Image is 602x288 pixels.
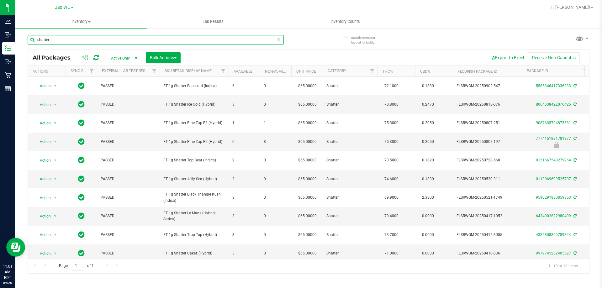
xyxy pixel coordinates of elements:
[458,69,497,74] a: Flourish Package ID
[322,19,368,24] span: Inventory Counts
[295,100,320,109] span: $65.00000
[51,156,59,165] span: select
[536,158,571,162] a: 0151667548279264
[381,118,402,128] span: 75.3000
[218,66,229,76] a: Filter
[536,233,571,237] a: 4385808809789844
[264,195,288,201] span: 0
[146,52,181,63] button: Bulk Actions
[232,102,256,107] span: 3
[34,100,51,109] span: Action
[295,81,320,91] span: $65.00000
[5,72,11,78] inline-svg: Retail
[101,176,156,182] span: PASSED
[419,230,437,239] span: 0.0000
[381,193,402,202] span: 69.9000
[28,35,284,45] input: Search Package ID, Item Name, SKU, Lot or Part Number...
[580,66,591,76] a: Filter
[549,5,590,10] span: Hi, [PERSON_NAME]!
[573,214,577,218] span: Sync from Compliance System
[5,59,11,65] inline-svg: Outbound
[457,213,518,219] span: FLSRWGM-20250417-1052
[33,54,77,61] span: All Packages
[536,102,571,107] a: 8064338422076426
[419,81,437,91] span: 0.1830
[295,175,320,184] span: $65.00000
[101,102,156,107] span: PASSED
[15,15,147,28] a: Inventory
[381,230,402,239] span: 73.7000
[54,261,99,271] span: Page of 1
[326,195,374,201] span: Shatter
[326,176,374,182] span: Shatter
[276,35,281,43] span: Clear
[232,120,256,126] span: 1
[34,249,51,258] span: Action
[101,83,156,89] span: PASSED
[264,102,288,107] span: 0
[573,177,577,181] span: Sync from Compliance System
[165,69,212,73] a: Sku Retail Display Name
[381,81,402,91] span: 72.1000
[573,158,577,162] span: Sync from Compliance System
[163,157,225,163] span: FT 1g Shatter Top Gear (Indica)
[264,139,288,145] span: 8
[381,100,402,109] span: 70.8000
[381,249,402,258] span: 71.0000
[295,137,320,146] span: $65.00000
[34,193,51,202] span: Action
[536,84,571,88] a: 5585346417336833
[232,195,256,201] span: 3
[51,175,59,183] span: select
[264,176,288,182] span: 0
[232,232,256,238] span: 3
[163,83,225,89] span: FT 1g Shatter Bosscotti (Indica)
[5,45,11,51] inline-svg: Inventory
[149,66,160,76] a: Filter
[78,175,85,183] span: In Sync
[34,230,51,239] span: Action
[78,118,85,127] span: In Sync
[264,157,288,163] span: 0
[5,86,11,92] inline-svg: Reports
[521,142,592,148] div: Newly Received
[420,69,430,74] a: CBD%
[457,83,518,89] span: FLSRWGM-20250902-547
[457,102,518,107] span: FLSRWGM-20250818-076
[78,156,85,165] span: In Sync
[536,177,571,181] a: 0113069699525707
[78,137,85,146] span: In Sync
[295,249,320,258] span: $65.00000
[367,66,378,76] a: Filter
[457,120,518,126] span: FLSRWGM-20250807-251
[573,102,577,107] span: Sync from Compliance System
[3,280,12,285] p: 09/26
[78,193,85,202] span: In Sync
[163,139,225,145] span: FT 1g Shatter Pine Zap F2 (Hybrid)
[536,251,571,255] a: 9979745252405527
[419,118,437,128] span: 0.2050
[232,213,256,219] span: 3
[486,52,528,63] button: Export to Excel
[295,156,320,165] span: $65.00000
[295,212,320,221] span: $65.00000
[102,69,151,73] a: External Lab Test Result
[232,250,256,256] span: 3
[419,249,437,258] span: 0.0000
[87,66,97,76] a: Filter
[234,69,252,74] a: Available
[264,83,288,89] span: 0
[15,19,147,24] span: Inventory
[163,191,225,203] span: FT 1g Shatter Black Triangle Kush (Indica)
[326,83,374,89] span: Shatter
[51,100,59,109] span: select
[101,139,156,145] span: PASSED
[34,212,51,221] span: Action
[573,84,577,88] span: Sync from Compliance System
[381,212,402,221] span: 73.4000
[34,156,51,165] span: Action
[573,195,577,200] span: Sync from Compliance System
[536,136,571,141] a: 7774151881781377
[457,157,518,163] span: FLSRWGM-20250728-568
[573,233,577,237] span: Sync from Compliance System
